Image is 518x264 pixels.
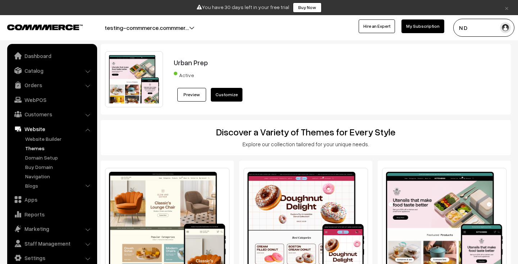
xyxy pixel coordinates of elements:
[79,19,214,37] button: testing-commmerce.commmer…
[211,88,242,102] a: Customize
[293,3,322,13] a: Buy Now
[23,163,95,171] a: Buy Domain
[9,122,95,135] a: Website
[106,141,506,147] h3: Explore our collection tailored for your unique needs.
[106,126,506,138] h2: Discover a Variety of Themes for Every Style
[23,135,95,143] a: Website Builder
[9,208,95,221] a: Reports
[9,49,95,62] a: Dashboard
[9,237,95,250] a: Staff Management
[9,93,95,106] a: WebPOS
[500,22,511,33] img: user
[23,182,95,189] a: Blogs
[174,58,472,67] h3: Urban Prep
[23,173,95,180] a: Navigation
[453,19,514,37] button: N D
[105,51,163,107] img: Urban Prep
[9,108,95,121] a: Customers
[7,24,83,30] img: COMMMERCE
[174,70,210,79] span: Active
[401,19,444,33] a: My Subscription
[502,3,512,12] a: ×
[177,88,206,102] a: Preview
[9,193,95,206] a: Apps
[7,22,70,31] a: COMMMERCE
[9,79,95,91] a: Orders
[9,64,95,77] a: Catalog
[3,3,515,13] div: You have 30 days left in your free trial
[359,19,395,33] a: Hire an Expert
[23,154,95,161] a: Domain Setup
[9,222,95,235] a: Marketing
[23,144,95,152] a: Themes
